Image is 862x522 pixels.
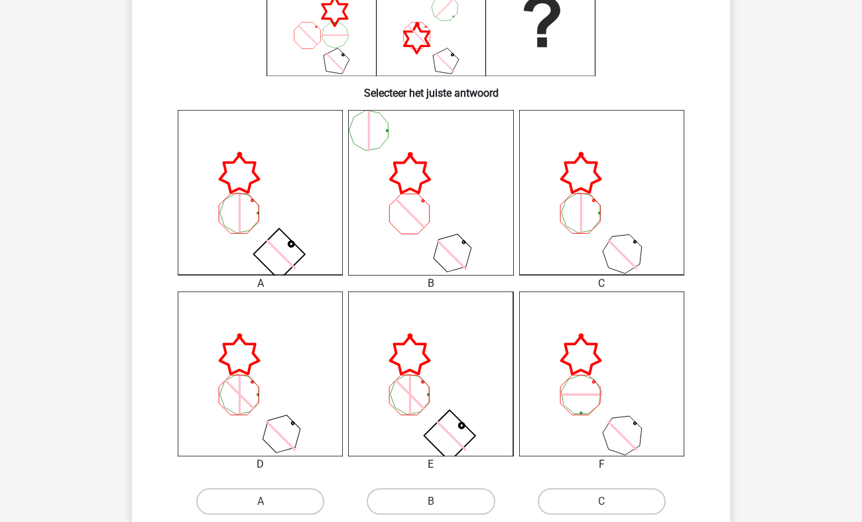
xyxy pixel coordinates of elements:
[196,488,324,515] label: A
[338,456,523,472] div: E
[367,488,495,515] label: B
[509,276,694,291] div: C
[538,488,666,515] label: C
[509,456,694,472] div: F
[168,456,353,472] div: D
[168,276,353,291] div: A
[338,276,523,291] div: B
[153,76,709,99] h6: Selecteer het juiste antwoord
